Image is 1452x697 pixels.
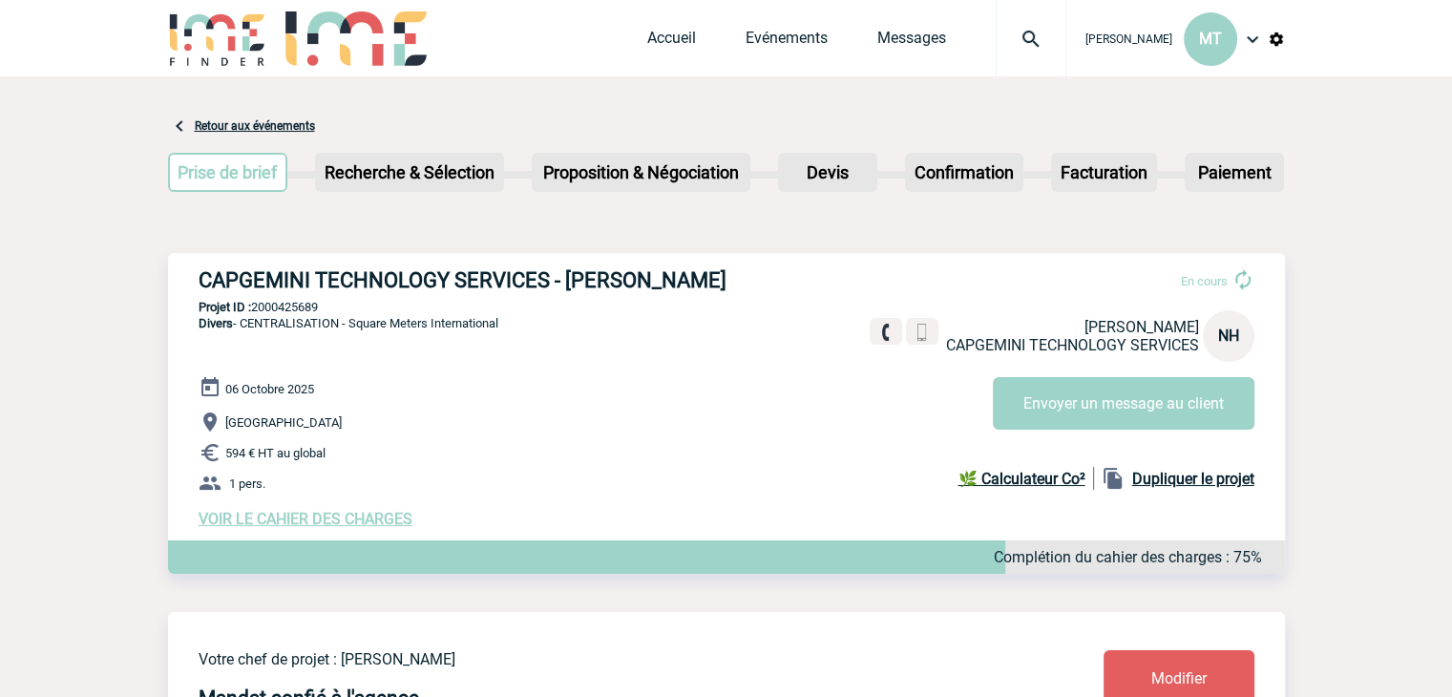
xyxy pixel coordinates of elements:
p: Prise de brief [170,155,286,190]
span: [GEOGRAPHIC_DATA] [225,415,342,430]
span: Divers [199,316,233,330]
span: Modifier [1151,669,1207,687]
a: VOIR LE CAHIER DES CHARGES [199,510,412,528]
span: 06 Octobre 2025 [225,382,314,396]
p: Devis [780,155,875,190]
img: portable.png [914,324,931,341]
span: MT [1199,30,1222,48]
span: 1 pers. [229,476,265,491]
span: En cours [1181,274,1228,288]
p: Paiement [1187,155,1282,190]
p: Confirmation [907,155,1021,190]
a: Messages [877,29,946,55]
a: 🌿 Calculateur Co² [958,467,1094,490]
h3: CAPGEMINI TECHNOLOGY SERVICES - [PERSON_NAME] [199,268,771,292]
button: Envoyer un message au client [993,377,1254,430]
a: Accueil [647,29,696,55]
span: NH [1218,327,1239,345]
span: [PERSON_NAME] [1084,318,1199,336]
b: Projet ID : [199,300,251,314]
span: 594 € HT au global [225,446,326,460]
p: Proposition & Négociation [534,155,748,190]
b: Dupliquer le projet [1132,470,1254,488]
p: Facturation [1053,155,1155,190]
p: 2000425689 [168,300,1285,314]
b: 🌿 Calculateur Co² [958,470,1085,488]
img: IME-Finder [168,11,267,66]
span: - CENTRALISATION - Square Meters International [199,316,498,330]
img: file_copy-black-24dp.png [1102,467,1125,490]
span: CAPGEMINI TECHNOLOGY SERVICES [946,336,1199,354]
span: [PERSON_NAME] [1085,32,1172,46]
a: Retour aux événements [195,119,315,133]
p: Votre chef de projet : [PERSON_NAME] [199,650,991,668]
p: Recherche & Sélection [317,155,502,190]
img: fixe.png [877,324,894,341]
a: Evénements [746,29,828,55]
